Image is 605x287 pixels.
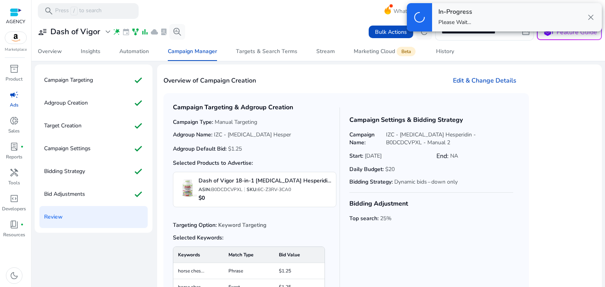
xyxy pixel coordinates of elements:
span: Bulk Actions [375,28,407,36]
p: Ads [10,101,19,109]
p: Campaign Settings [44,142,91,155]
h4: Selected Products to Advertise: [173,159,337,167]
p: Developers [2,205,26,212]
p: Phrase [228,268,269,274]
span: Start: [349,152,382,160]
span: lab_profile [160,28,168,36]
p: Manual Targeting [215,118,257,126]
span: refresh [419,27,429,37]
h3: Campaign Settings & Bidding Strategy [349,115,513,125]
span: cloud [150,28,158,36]
p: 25% [380,215,392,223]
span: search_insights [173,27,182,37]
span: / [71,7,78,15]
span: Adgroup Name: [173,131,291,139]
div: History [436,49,454,54]
h3: Bidding Adjustment [349,199,408,208]
span: handyman [9,168,19,177]
span: bar_chart [141,28,149,36]
span: close [586,13,596,22]
span: campaign [9,90,19,99]
div: Campaign Manager [168,49,217,54]
span: Adgroup Default Bid: [173,145,242,153]
p: Press to search [55,7,102,15]
h3: Edit & Change Details [453,76,516,85]
mat-icon: check [134,120,143,132]
p: $1.25 [279,268,320,274]
p: Adgroup Creation [44,97,88,109]
p: AGENCY [6,18,25,25]
p: IZC - [MEDICAL_DATA] Hesperidin - B0DCDCVPXL - Manual 2 [386,131,513,147]
h3: Dash of Vigor [50,27,100,37]
div: Marketing Cloud [354,48,417,55]
span: book_4 [9,220,19,229]
p: Match Type [228,252,269,258]
p: IZC - [MEDICAL_DATA] Hesper [214,131,291,139]
p: $0 [199,194,332,202]
span: Campaign Name: [349,131,513,147]
span: Bidding Strategy: [349,178,513,186]
p: Resources [3,231,25,238]
span: Beta [397,47,416,56]
button: Bulk Actions [369,26,413,38]
span: donut_small [9,116,19,125]
span: B0DCDCVPXL [211,186,243,193]
mat-icon: check [134,97,143,109]
div: Insights [81,49,100,54]
mat-icon: check [134,74,143,86]
h3: Campaign Targeting & Adgroup Creation [173,103,337,112]
p: Bid Adjustments [44,188,85,201]
mat-icon: check [134,165,143,178]
p: $20 [385,166,395,173]
h4: In-Progress [438,8,472,16]
span: expand_more [103,27,113,37]
p: horse ches... [178,268,219,274]
span: family_history [132,28,139,36]
span: End: [436,151,458,161]
p: Bidding Strategy [44,165,85,178]
h4: Dash of Vigor 18-in-1 [MEDICAL_DATA] Hesperidin Supplement, Quercetin with [MEDICAL_DATA], Zinc, ... [199,177,332,185]
p: ASIN: [199,186,243,193]
span: wand_stars [113,28,121,36]
p: $1.25 [228,145,242,153]
div: Automation [119,49,149,54]
span: Daily Budget: [349,166,513,173]
p: Keywords [178,252,219,258]
span: Campaign Type: [173,118,337,126]
span: progress_activity [411,9,428,26]
span: dark_mode [9,271,19,280]
p: Dynamic bids – down only [394,178,458,186]
p: Target Creation [44,120,82,132]
div: Stream [316,49,335,54]
p: Keyword Targeting [218,221,266,229]
h3: Overview of Campaign Creation [163,76,256,85]
span: fiber_manual_record [20,223,24,226]
p: Tools [8,179,20,186]
mat-icon: check [134,142,143,155]
p: Please Wait... [438,18,472,26]
p: Product [6,75,22,83]
button: search_insights [169,24,185,40]
span: user_attributes [38,27,47,37]
span: code_blocks [9,194,19,203]
span: lab_profile [9,142,19,151]
span: event [122,28,130,36]
span: school [542,26,553,38]
span: Selected Keywords: [173,234,337,242]
span: 6C-Z3RV-3CA0 [258,186,291,193]
p: NA [450,152,458,160]
p: Marketplace [5,47,27,53]
div: Targets & Search Terms [236,49,297,54]
span: inventory_2 [9,64,19,74]
p: Bid Value [279,252,320,258]
span: Top search: [349,215,408,223]
span: What's New [393,4,424,18]
p: [DATE] [365,152,382,160]
mat-icon: check [134,188,143,201]
p: Reports [6,153,22,160]
p: Sales [8,127,20,134]
span: Targeting Option: [173,221,337,229]
p: SKU: [247,186,291,193]
img: amazon.svg [5,32,26,44]
p: Campaign Targeting [44,74,93,86]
